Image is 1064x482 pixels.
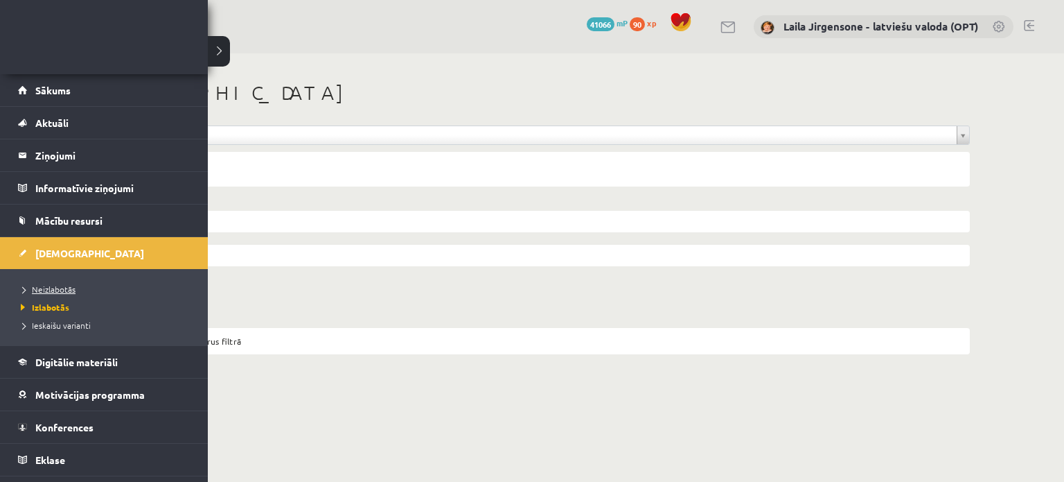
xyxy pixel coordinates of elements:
span: Neizlabotās [17,284,76,295]
a: Rīgas 1. Tālmācības vidusskola [15,24,126,59]
a: Motivācijas programma [18,379,190,411]
span: Aktuāli [35,117,69,129]
a: Mācību resursi [18,205,190,236]
a: Izlabotās [17,301,194,313]
div: Norādiet meklēšanas parametrus filtrā [90,335,963,347]
a: Ziņojumi [18,139,190,171]
a: Rādīt visas [84,126,969,144]
span: Konferences [35,421,94,433]
span: Motivācijas programma [35,388,145,401]
a: Digitālie materiāli [18,346,190,378]
a: 90 xp [630,17,663,28]
a: Laila Jirgensone - latviešu valoda (OPT) [783,19,978,33]
span: Izlabotās [17,302,69,313]
span: Ieskaišu varianti [17,320,91,331]
a: Informatīvie ziņojumi [18,172,190,204]
legend: Informatīvie ziņojumi [35,172,190,204]
span: [DEMOGRAPHIC_DATA] [35,247,144,259]
span: mP [617,17,628,28]
h1: [DEMOGRAPHIC_DATA] [83,81,970,105]
span: Sākums [35,84,71,96]
legend: Ziņojumi [35,139,190,171]
a: Neizlabotās [17,283,194,295]
span: Mācību resursi [35,214,103,227]
a: Eklase [18,444,190,476]
a: Konferences [18,411,190,443]
span: Eklase [35,454,65,466]
span: xp [647,17,656,28]
img: Laila Jirgensone - latviešu valoda (OPT) [761,21,774,35]
a: Sākums [18,74,190,106]
span: Digitālie materiāli [35,356,118,368]
a: [DEMOGRAPHIC_DATA] [18,237,190,269]
span: 41066 [587,17,614,31]
span: 90 [630,17,645,31]
a: Aktuāli [18,107,190,139]
a: Ieskaišu varianti [17,319,194,332]
span: Rādīt visas [89,126,951,144]
a: 41066 mP [587,17,628,28]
